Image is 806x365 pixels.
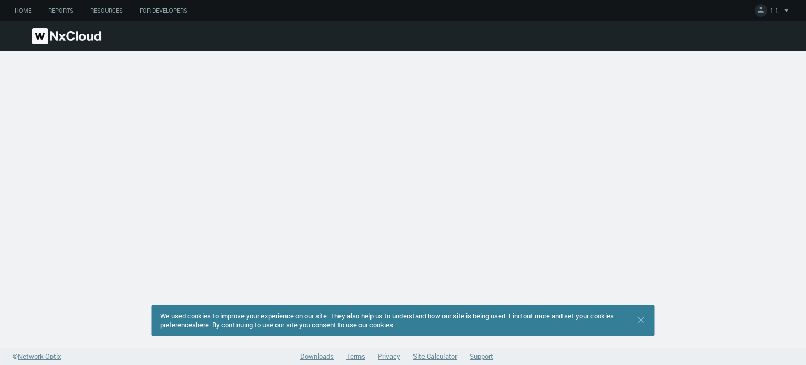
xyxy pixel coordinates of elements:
a: Terms [346,351,365,361]
a: Support [470,351,493,361]
a: ©Network Optix [13,351,61,362]
a: For Developers [131,4,196,17]
a: Site Calculator [413,351,457,361]
a: here [196,320,209,329]
span: Network Optix [18,351,61,361]
a: Privacy [378,351,400,361]
img: Nx Cloud logo [32,28,101,44]
a: Reports [40,4,82,17]
span: We used cookies to improve your experience on our site. They also help us to understand how our s... [160,311,614,329]
a: Home [6,4,40,17]
span: 1 1. [770,6,780,18]
a: Downloads [300,351,334,361]
a: Resources [82,4,131,17]
span: . By continuing to use our site you consent to use our cookies. [209,320,395,329]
